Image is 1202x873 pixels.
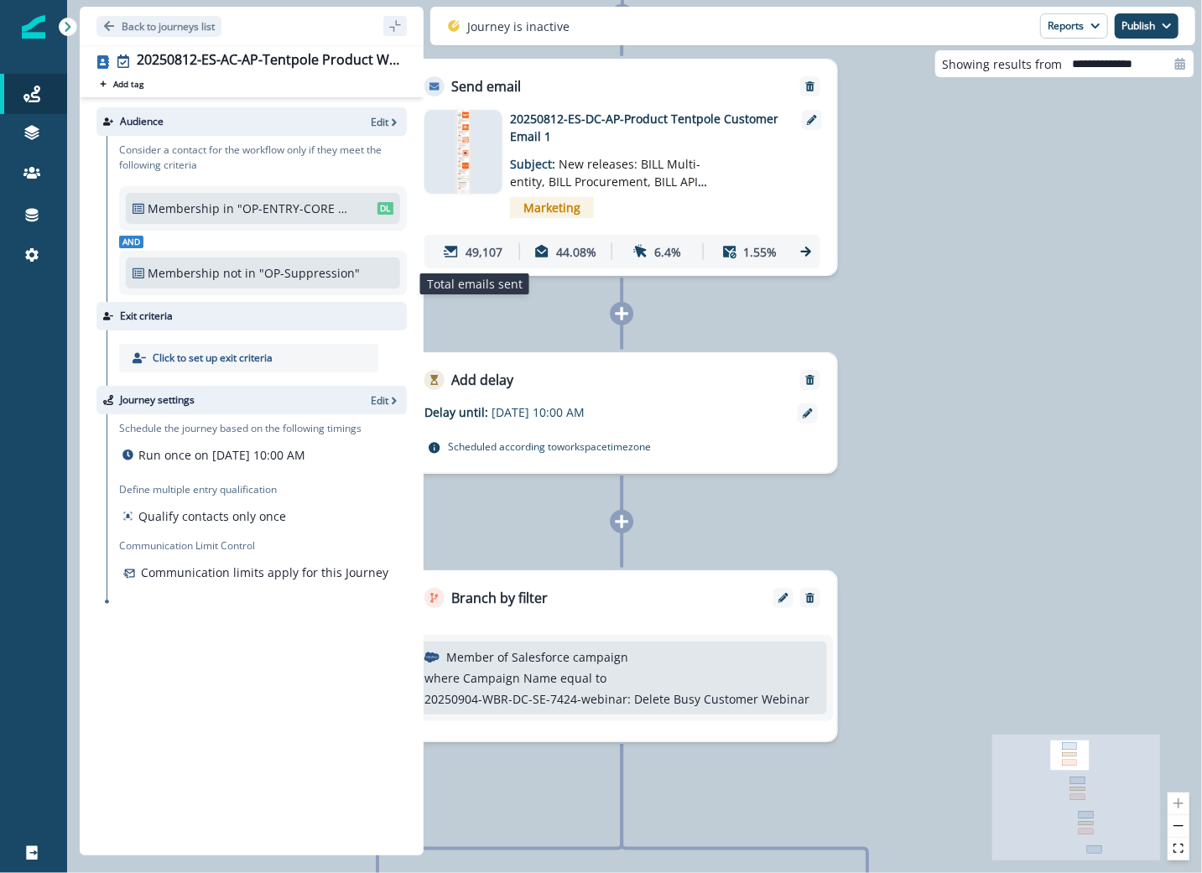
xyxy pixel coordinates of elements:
button: Edit [770,593,797,603]
button: Publish [1115,13,1179,39]
button: Remove [797,374,824,386]
p: Journey is inactive [467,18,570,35]
p: in [223,200,234,217]
p: Consider a contact for the workflow only if they meet the following criteria [119,143,407,173]
div: Branch by filterEditRemoveMember of Salesforce campaignwhereCampaign Nameequal to20250904-WBR-DC-... [407,570,838,742]
p: Audience [120,114,164,129]
p: Campaign Name [463,669,557,687]
p: where [424,669,460,687]
p: Exit criteria [120,309,173,324]
button: Reports [1040,13,1108,39]
p: Communication Limit Control [119,538,407,553]
p: Edit [371,115,388,129]
span: DL [377,202,394,215]
p: Schedule the journey based on the following timings [119,421,362,436]
p: Subject: [510,145,720,190]
div: 20250812-ES-AC-AP-Tentpole Product Webinar End Clients [137,52,400,70]
p: Send email [451,76,521,96]
p: Scheduled according to workspace timezone [448,438,651,455]
p: Add delay [451,370,513,390]
p: equal to [560,669,606,687]
p: 20250812-ES-DC-AP-Product Tentpole Customer Email 1 [510,110,778,145]
p: Communication limits apply for this Journey [141,564,388,581]
span: New releases: BILL Multi-entity, BILL Procurement, BILL API Platform, and more [510,156,707,207]
span: And [119,236,143,248]
div: Send emailRemoveemail asset unavailable20250812-ES-DC-AP-Product Tentpole Customer Email 1Subject... [407,59,838,276]
p: Showing results from [942,55,1062,73]
p: 20250904-WBR-DC-SE-7424-webinar: Delete Busy Customer Webinar [424,690,809,708]
p: Membership [148,264,220,282]
button: Edit [371,115,400,129]
img: Inflection [22,15,45,39]
p: Journey settings [120,392,195,408]
button: fit view [1168,838,1189,860]
p: Define multiple entry qualification [119,482,289,497]
p: "OP-Suppression" [259,264,372,282]
p: [DATE] 10:00 AM [492,403,701,421]
p: Run once on [DATE] 10:00 AM [138,446,305,464]
p: 49,107 [466,242,502,260]
div: Add delayRemoveDelay until:[DATE] 10:00 AMScheduled according toworkspacetimezone [407,352,838,474]
p: Member of Salesforce campaign [446,648,628,666]
p: not in [223,264,256,282]
button: Remove [797,592,824,604]
p: 1.55% [743,242,777,260]
button: Edit [371,393,400,408]
p: Membership [148,200,220,217]
p: Branch by filter [451,588,548,608]
span: Marketing [510,197,594,218]
p: Qualify contacts only once [138,507,286,525]
p: Click to set up exit criteria [153,351,273,366]
p: Back to journeys list [122,19,215,34]
p: 44.08% [556,242,596,260]
p: Delay until: [424,403,492,421]
p: Add tag [113,79,143,89]
p: 6.4% [655,242,682,260]
button: zoom out [1168,815,1189,838]
button: sidebar collapse toggle [383,16,407,36]
button: Go back [96,16,221,37]
p: "OP-ENTRY-CORE LIST-AC: AP End Clients" [237,200,350,217]
img: email asset unavailable [455,110,471,194]
button: Add tag [96,77,147,91]
button: Remove [797,81,824,92]
p: Edit [371,393,388,408]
